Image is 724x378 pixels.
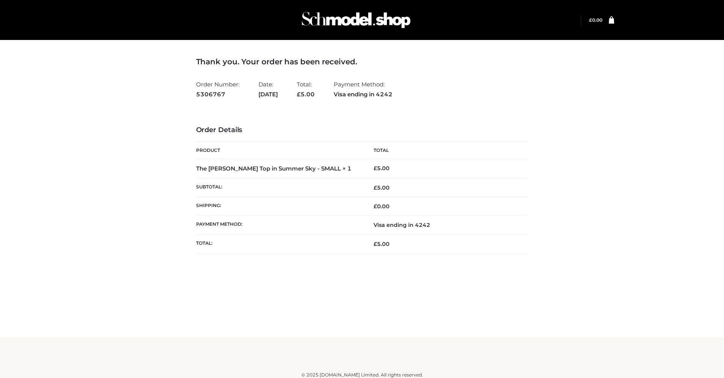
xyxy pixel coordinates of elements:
[374,241,377,247] span: £
[362,216,528,234] td: Visa ending in 4242
[196,197,362,216] th: Shipping:
[196,165,341,172] a: The [PERSON_NAME] Top in Summer Sky - SMALL
[196,89,239,99] strong: 5306767
[342,165,352,172] strong: × 1
[196,178,362,197] th: Subtotal:
[334,89,393,99] strong: Visa ending in 4242
[362,142,528,159] th: Total
[297,78,315,101] li: Total:
[589,17,602,23] a: £0.00
[374,165,377,172] span: £
[196,142,362,159] th: Product
[196,126,528,134] h3: Order Details
[196,78,239,101] li: Order Number:
[297,91,301,98] span: £
[374,184,390,191] span: 5.00
[589,17,592,23] span: £
[299,5,413,35] img: Schmodel Admin 964
[196,234,362,253] th: Total:
[374,203,377,210] span: £
[374,241,390,247] span: 5.00
[374,165,390,172] bdi: 5.00
[258,78,278,101] li: Date:
[196,216,362,234] th: Payment method:
[334,78,393,101] li: Payment Method:
[374,203,390,210] bdi: 0.00
[374,184,377,191] span: £
[297,91,315,98] span: 5.00
[589,17,602,23] bdi: 0.00
[196,57,528,66] h3: Thank you. Your order has been received.
[258,89,278,99] strong: [DATE]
